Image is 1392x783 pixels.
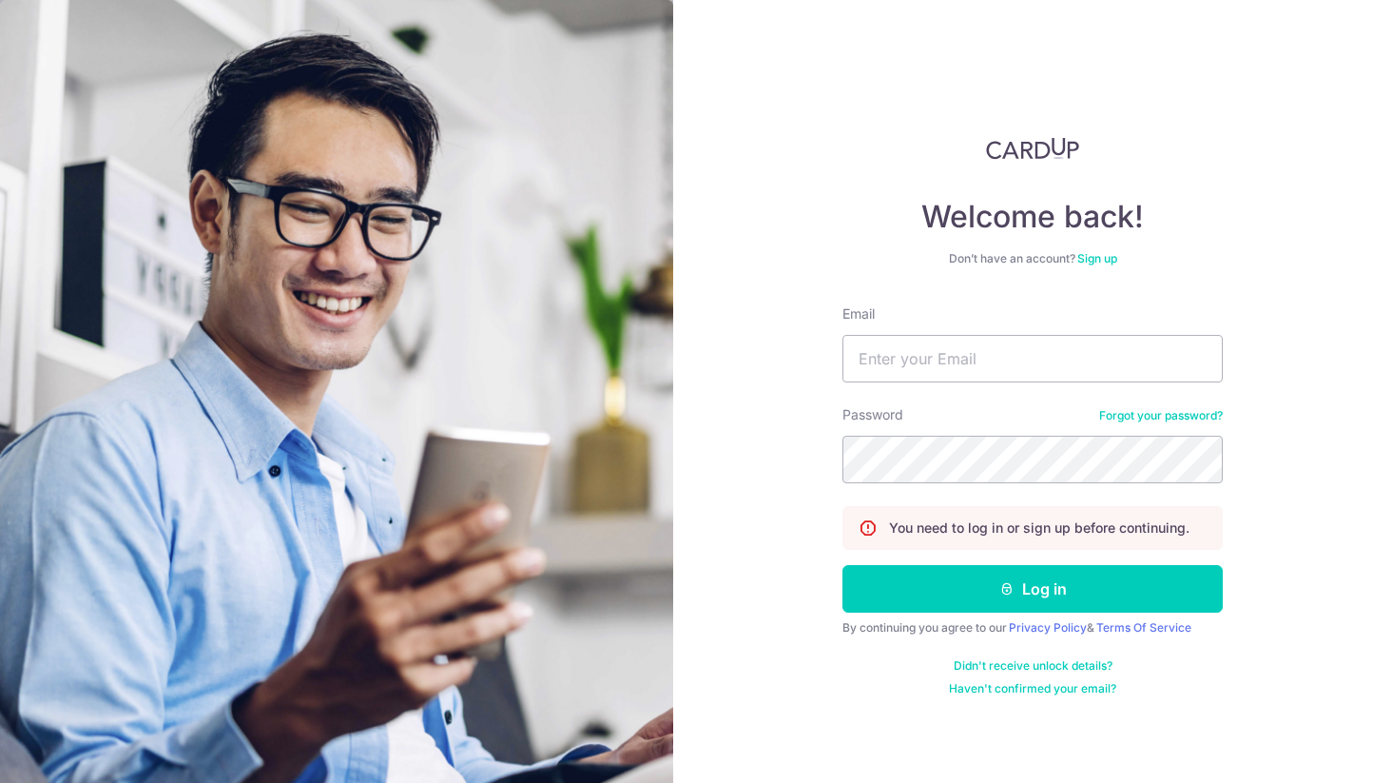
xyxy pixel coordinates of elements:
[842,251,1223,266] div: Don’t have an account?
[842,565,1223,613] button: Log in
[1099,408,1223,423] a: Forgot your password?
[889,519,1189,538] p: You need to log in or sign up before continuing.
[1096,620,1191,635] a: Terms Of Service
[986,137,1079,160] img: CardUp Logo
[842,335,1223,382] input: Enter your Email
[842,304,875,323] label: Email
[842,620,1223,636] div: By continuing you agree to our &
[842,405,903,424] label: Password
[1077,251,1117,265] a: Sign up
[842,198,1223,236] h4: Welcome back!
[949,681,1116,696] a: Haven't confirmed your email?
[954,658,1112,674] a: Didn't receive unlock details?
[1009,620,1087,635] a: Privacy Policy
